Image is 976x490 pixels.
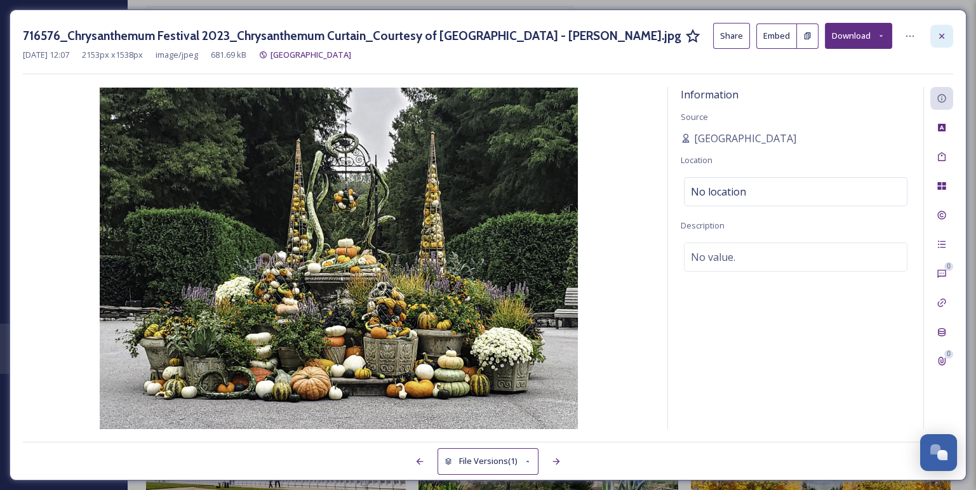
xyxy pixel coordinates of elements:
button: Share [713,23,750,49]
img: 1QhxHdjBcpzBtJ4CNsY0zsNPVWq4zk6GP.jpg [23,88,655,429]
button: Download [825,23,892,49]
span: 681.69 kB [211,49,246,61]
span: [DATE] 12:07 [23,49,69,61]
div: 0 [944,350,953,359]
button: File Versions(1) [438,448,539,474]
span: Source [681,111,708,122]
span: Information [681,88,739,102]
span: Description [681,220,725,231]
div: 0 [944,262,953,271]
h3: 716576_Chrysanthemum Festival 2023_Chrysanthemum Curtain_Courtesy of [GEOGRAPHIC_DATA] - [PERSON_... [23,27,681,45]
span: No location [691,184,746,199]
span: 2153 px x 1538 px [82,49,143,61]
span: [GEOGRAPHIC_DATA] [271,49,351,60]
span: Location [681,154,712,166]
button: Embed [756,23,797,49]
button: Open Chat [920,434,957,471]
span: image/jpeg [156,49,198,61]
span: [GEOGRAPHIC_DATA] [694,131,796,146]
span: No value. [691,249,735,265]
